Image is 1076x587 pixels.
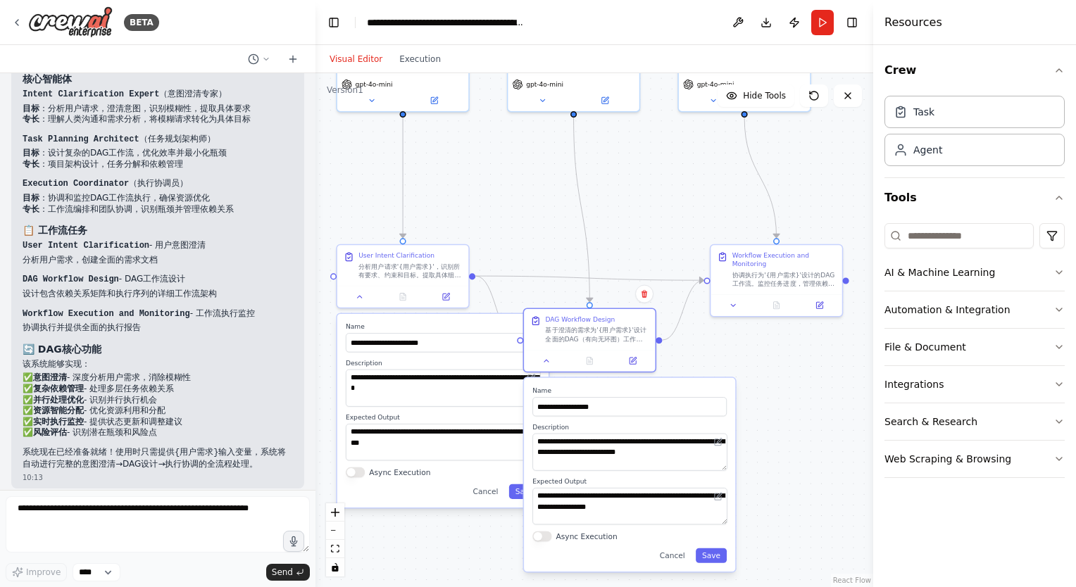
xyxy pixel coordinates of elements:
[710,244,843,317] div: Workflow Execution and Monitoring协调执行为'{用户需求}'设计的DAG工作流。监控任务进度，管理依赖关系，确保适当的排序，并优化资源利用。提供定期状态更新，并处...
[663,275,704,346] g: Edge from 5d2714d5-f9b6-4d79-8152-3e84acfada16 to a99930fd-f242-408c-89c7-c9016a60ee10
[346,359,540,367] label: Description
[33,427,67,437] strong: 风险评估
[23,103,39,113] strong: 目标
[33,395,84,405] strong: 并行处理优化
[23,417,293,428] li: ✅ - 提供状态更新和调整建议
[532,423,727,431] label: Description
[23,223,293,237] h3: 📋 工作流任务
[23,405,293,417] li: ✅ - 优化资源利用和分配
[266,564,310,581] button: Send
[327,84,363,96] div: Version 1
[884,90,1065,177] div: Crew
[23,322,293,334] li: 协调执行并提供全面的执行报告
[635,285,653,303] button: Delete node
[272,567,293,578] span: Send
[23,372,293,384] li: ✅ - 深度分析用户需求，消除模糊性
[509,484,540,499] button: Save
[653,548,692,563] button: Cancel
[346,413,540,422] label: Expected Output
[475,271,517,346] g: Edge from 80b35bfe-371b-4528-8f74-4c59654245eb to 5d2714d5-f9b6-4d79-8152-3e84acfada16
[739,118,782,238] g: Edge from 43044df8-a5f2-411c-8836-7ee21919fd30 to a99930fd-f242-408c-89c7-c9016a60ee10
[23,204,39,214] strong: 专长
[23,342,293,356] h3: 🔄 DAG核心功能
[696,548,727,563] button: Save
[282,51,304,68] button: Start a new chat
[545,326,649,343] div: 基于澄清的需求为'{用户需求}'设计全面的DAG（有向无环图）工作流，将项目分解为具体的、相互关联的任务。定义任务依赖关系、资源需求、执行顺序和并行处理机会。创建优化效率和可扩展性的详细工作流架构。
[884,254,1065,291] button: AI & Machine Learning
[677,31,811,113] div: gpt-4o-mini
[23,395,293,406] li: ✅ - 识别并行执行机会
[523,308,656,373] div: DAG Workflow Design基于澄清的需求为'{用户需求}'设计全面的DAG（有向无环图）工作流，将项目分解为具体的、相互关联的任务。定义任务依赖关系、资源需求、执行顺序和并行处理机会...
[26,567,61,578] span: Improve
[23,241,149,251] code: User Intent Clarification
[23,148,293,159] li: ：设计复杂的DAG工作流，优化效率并最小化瓶颈
[23,359,293,370] p: 该系统能够实现：
[369,467,430,478] label: Async Execution
[732,251,836,268] div: Workflow Execution and Monitoring
[753,299,799,312] button: No output available
[28,6,113,38] img: Logo
[336,31,469,113] div: gpt-4o-mini
[697,80,734,89] span: gpt-4o-mini
[326,558,344,576] button: toggle interactivity
[718,84,794,107] button: Hide Tools
[23,309,190,319] code: Workflow Execution and Monitoring
[23,274,119,284] code: DAG Workflow Design
[575,94,635,107] button: Open in side panel
[23,178,293,190] p: （执行协调员）
[23,204,293,215] li: ：工作流编排和团队协调，识别瓶颈并管理依赖关系
[283,531,304,552] button: Click to speak your automation idea
[712,436,725,448] button: Open in editor
[33,417,84,427] strong: 实时执行监控
[23,447,293,469] p: 系统现在已经准备就绪！使用时只需提供 输入变量，系统将自动进行完整的意图澄清→DAG设计→执行协调的全流程处理。
[33,405,84,415] strong: 资源智能分配
[743,90,786,101] span: Hide Tools
[336,244,469,309] div: User Intent Clarification分析用户请求'{用户需求}'，识别所有要求、约束和目标。提取具体细节，识别任何模糊或缺失的信息，并创建一份全面的需求文档，以指导任务规划过程。N...
[326,522,344,540] button: zoom out
[23,114,293,125] li: ：理解人类沟通和需求分析，将模糊请求转化为具体目标
[23,159,39,169] strong: 专长
[23,240,293,252] p: - 用户意图澄清
[23,427,293,438] li: ✅ - 识别潜在瓶颈和风险点
[326,540,344,558] button: fit view
[526,80,563,89] span: gpt-4o-mini
[884,291,1065,328] button: Automation & Integration
[23,114,39,124] strong: 专长
[884,403,1065,440] button: Search & Research
[356,80,393,89] span: gpt-4o-mini
[6,563,67,581] button: Improve
[33,372,67,382] strong: 意图澄清
[884,329,1065,365] button: File & Document
[124,14,159,31] div: BETA
[23,472,293,483] div: 10:13
[545,315,615,324] div: DAG Workflow Design
[884,217,1065,489] div: Tools
[23,193,39,203] strong: 目标
[33,384,84,393] strong: 复杂依赖管理
[404,94,465,107] button: Open in side panel
[367,15,525,30] nav: breadcrumb
[321,51,391,68] button: Visual Editor
[23,159,293,170] li: ：项目架构设计，任务分解和依赖管理
[23,179,129,189] code: Execution Coordinator
[507,31,640,113] div: gpt-4o-mini
[23,148,39,158] strong: 目标
[397,118,408,238] g: Edge from 6e93c75b-d029-4ba3-b33e-e0164be4f054 to 80b35bfe-371b-4528-8f74-4c59654245eb
[242,51,276,68] button: Switch to previous chat
[842,13,862,32] button: Hide right sidebar
[532,386,727,395] label: Name
[884,51,1065,90] button: Crew
[466,484,504,499] button: Cancel
[380,291,425,303] button: No output available
[23,72,293,86] h3: 核心智能体
[913,143,942,157] div: Agent
[23,103,293,115] li: ：分析用户请求，澄清意图，识别模糊性，提取具体要求
[712,490,725,503] button: Open in editor
[23,384,293,395] li: ✅ - 处理多层任务依赖关系
[427,291,464,303] button: Open in side panel
[23,89,293,101] p: （意图澄清专家）
[833,576,871,584] a: React Flow attribution
[358,251,434,260] div: User Intent Clarification
[326,503,344,522] button: zoom in
[801,299,838,312] button: Open in side panel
